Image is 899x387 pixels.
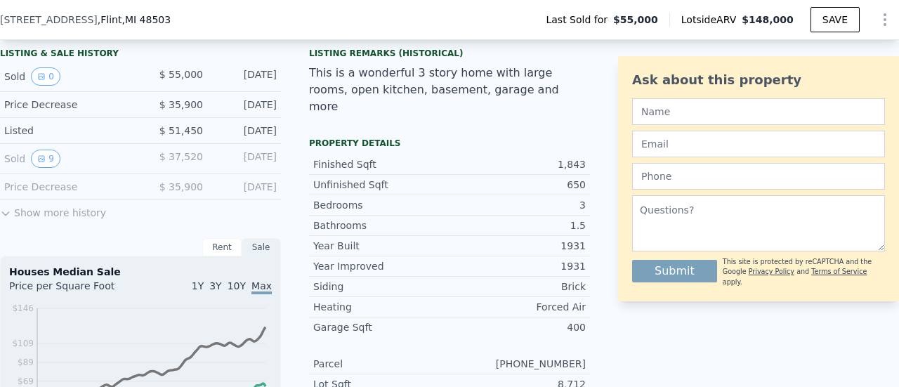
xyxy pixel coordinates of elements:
[632,260,717,282] button: Submit
[159,125,203,136] span: $ 51,450
[4,67,129,86] div: Sold
[309,138,590,149] div: Property details
[228,280,246,291] span: 10Y
[202,238,242,256] div: Rent
[214,98,277,112] div: [DATE]
[613,13,658,27] span: $55,000
[98,13,171,27] span: , Flint
[449,178,586,192] div: 650
[209,280,221,291] span: 3Y
[449,320,586,334] div: 400
[871,6,899,34] button: Show Options
[9,279,140,301] div: Price per Square Foot
[749,268,794,275] a: Privacy Policy
[313,357,449,371] div: Parcel
[12,339,34,348] tspan: $109
[4,150,129,168] div: Sold
[214,150,277,168] div: [DATE]
[251,280,272,294] span: Max
[811,7,860,32] button: SAVE
[632,131,885,157] input: Email
[723,257,885,287] div: This site is protected by reCAPTCHA and the Google and apply.
[449,218,586,232] div: 1.5
[632,163,885,190] input: Phone
[449,300,586,314] div: Forced Air
[214,124,277,138] div: [DATE]
[309,48,590,59] div: Listing Remarks (Historical)
[4,124,129,138] div: Listed
[449,259,586,273] div: 1931
[313,157,449,171] div: Finished Sqft
[632,70,885,90] div: Ask about this property
[742,14,794,25] span: $148,000
[18,358,34,367] tspan: $89
[214,180,277,194] div: [DATE]
[313,300,449,314] div: Heating
[122,14,171,25] span: , MI 48503
[4,98,129,112] div: Price Decrease
[811,268,867,275] a: Terms of Service
[449,239,586,253] div: 1931
[12,303,34,313] tspan: $146
[546,13,613,27] span: Last Sold for
[449,357,586,371] div: [PHONE_NUMBER]
[449,157,586,171] div: 1,843
[18,376,34,386] tspan: $69
[309,65,590,115] div: This is a wonderful 3 story home with large rooms, open kitchen, basement, garage and more
[159,99,203,110] span: $ 35,900
[242,238,281,256] div: Sale
[313,280,449,294] div: Siding
[313,218,449,232] div: Bathrooms
[449,280,586,294] div: Brick
[159,69,203,80] span: $ 55,000
[313,198,449,212] div: Bedrooms
[9,265,272,279] div: Houses Median Sale
[313,259,449,273] div: Year Improved
[31,67,60,86] button: View historical data
[632,98,885,125] input: Name
[159,181,203,192] span: $ 35,900
[31,150,60,168] button: View historical data
[192,280,204,291] span: 1Y
[159,151,203,162] span: $ 37,520
[681,13,742,27] span: Lotside ARV
[4,180,129,194] div: Price Decrease
[449,198,586,212] div: 3
[313,239,449,253] div: Year Built
[313,320,449,334] div: Garage Sqft
[214,67,277,86] div: [DATE]
[313,178,449,192] div: Unfinished Sqft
